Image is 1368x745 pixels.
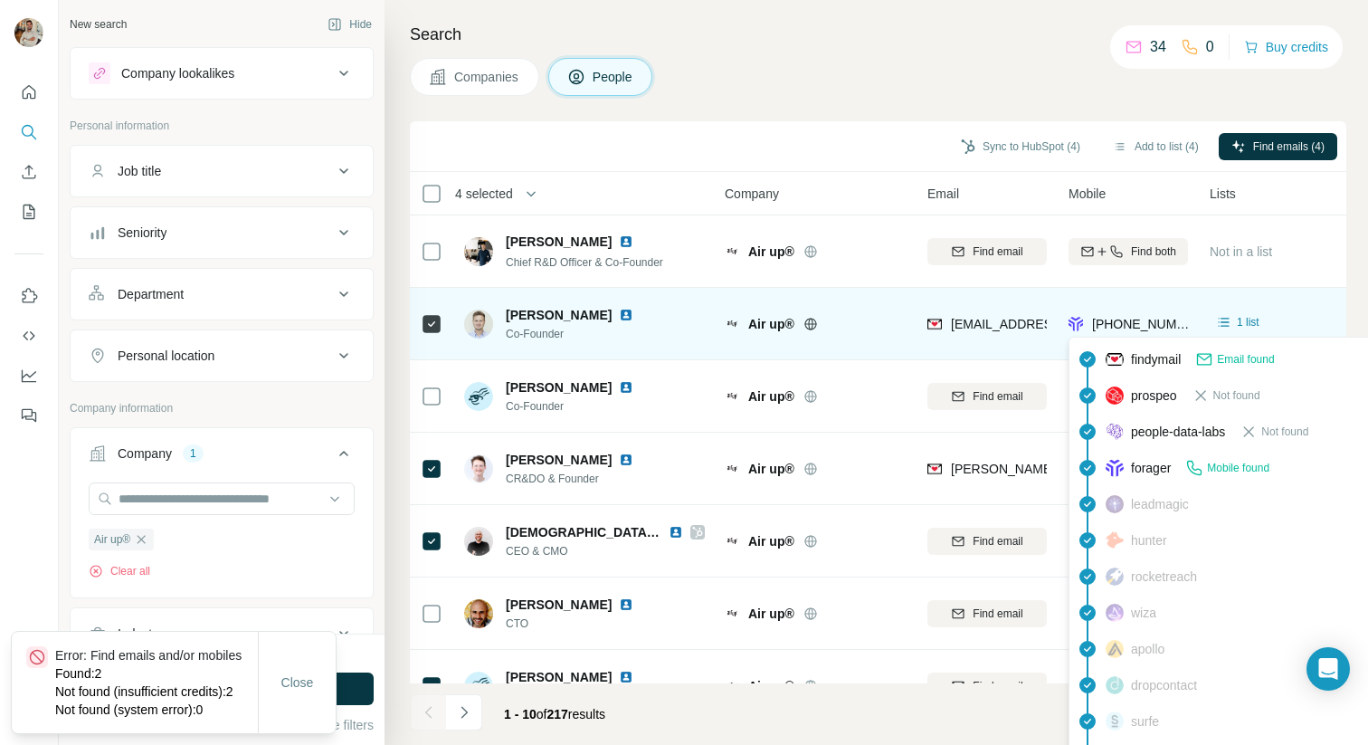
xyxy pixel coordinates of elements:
[14,359,43,392] button: Dashboard
[725,535,739,547] img: Logo of Air up®
[464,454,493,483] img: Avatar
[927,315,942,333] img: provider findymail logo
[748,387,794,406] span: Air up®
[748,677,794,695] span: Air up®
[748,532,794,550] span: Air up®
[506,326,655,342] span: Co-Founder
[1092,317,1206,331] span: [PHONE_NUMBER]
[1131,459,1171,477] span: forager
[927,460,942,478] img: provider findymail logo
[14,320,43,352] button: Use Surfe API
[464,527,493,556] img: Avatar
[725,680,739,692] img: Logo of Air up®
[1106,495,1124,513] img: provider leadmagic logo
[927,673,1047,700] button: Find email
[506,543,705,559] span: CEO & CMO
[725,390,739,402] img: Logo of Air up®
[748,605,794,623] span: Air up®
[14,18,43,47] img: Avatar
[1069,238,1188,265] button: Find both
[55,701,256,719] div: Not found (system error) : 0
[973,678,1022,694] span: Find email
[619,380,633,395] img: LinkedIn logo
[1131,350,1181,368] span: findymail
[1131,676,1197,694] span: dropcontact
[506,616,655,632] span: CTO
[725,318,739,330] img: Logo of Air up®
[1106,459,1124,477] img: provider forager logo
[1106,423,1124,439] img: provider people-data-labs logo
[1106,350,1124,368] img: provider findymail logo
[1100,133,1211,160] button: Add to list (4)
[593,68,634,86] span: People
[1106,604,1124,622] img: provider wiza logo
[1106,712,1124,730] img: provider surfe logo
[951,462,1269,476] span: [PERSON_NAME][EMAIL_ADDRESS][DOMAIN_NAME]
[183,445,204,462] div: 1
[1206,36,1214,58] p: 0
[71,52,373,95] button: Company lookalikes
[506,378,612,396] span: [PERSON_NAME]
[1210,185,1236,203] span: Lists
[1131,640,1164,658] span: apollo
[464,237,493,266] img: Avatar
[454,68,520,86] span: Companies
[506,451,612,469] span: [PERSON_NAME]
[547,707,568,721] span: 217
[725,245,739,257] img: Logo of Air up®
[619,308,633,322] img: LinkedIn logo
[1131,387,1177,405] span: prospeo
[973,533,1022,549] span: Find email
[619,453,633,467] img: LinkedIn logo
[1237,314,1259,330] span: 1 list
[464,310,493,339] img: Avatar
[1106,387,1124,405] img: provider prospeo logo
[748,460,794,478] span: Air up®
[410,22,1346,47] h4: Search
[1106,676,1124,694] img: provider dropcontact logo
[1106,568,1124,586] img: provider rocketreach logo
[71,211,373,254] button: Seniority
[1069,315,1083,333] img: provider forager logo
[1131,712,1159,731] span: surfe
[506,306,612,324] span: [PERSON_NAME]
[14,196,43,228] button: My lists
[281,673,314,692] span: Close
[71,149,373,193] button: Job title
[973,388,1022,405] span: Find email
[118,224,166,242] div: Seniority
[14,156,43,188] button: Enrich CSV
[725,463,739,474] img: Logo of Air up®
[1106,531,1124,548] img: provider hunter logo
[121,64,234,82] div: Company lookalikes
[506,596,612,614] span: [PERSON_NAME]
[89,563,150,579] button: Clear all
[269,666,327,699] button: Close
[70,16,127,33] div: New search
[504,707,605,721] span: results
[1131,604,1156,622] span: wiza
[1131,495,1189,513] span: leadmagic
[951,317,1165,331] span: [EMAIL_ADDRESS][DOMAIN_NAME]
[464,672,493,701] img: Avatar
[973,244,1022,260] span: Find email
[619,597,633,612] img: LinkedIn logo
[1219,133,1337,160] button: Find emails (4)
[118,347,214,365] div: Personal location
[14,399,43,432] button: Feedback
[1244,34,1328,60] button: Buy credits
[927,600,1047,627] button: Find email
[14,116,43,148] button: Search
[71,272,373,316] button: Department
[619,234,633,249] img: LinkedIn logo
[71,612,373,655] button: Industry
[1106,640,1124,658] img: provider apollo logo
[71,432,373,482] button: Company1
[1131,568,1197,586] span: rocketreach
[506,525,879,540] span: [DEMOGRAPHIC_DATA] ([PERSON_NAME]) [PERSON_NAME]
[1207,460,1269,476] span: Mobile found
[927,528,1047,555] button: Find email
[1213,387,1260,404] span: Not found
[669,525,683,540] img: LinkedIn logo
[14,76,43,109] button: Quick start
